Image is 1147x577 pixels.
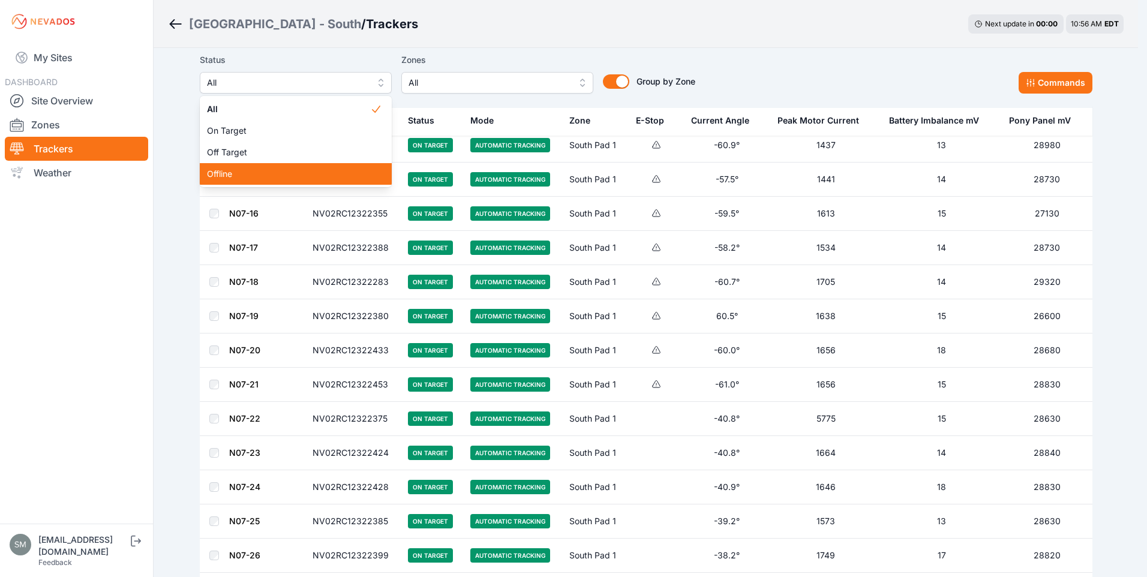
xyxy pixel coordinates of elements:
[200,72,392,94] button: All
[207,146,370,158] span: Off Target
[207,125,370,137] span: On Target
[207,168,370,180] span: Offline
[207,103,370,115] span: All
[200,96,392,187] div: All
[207,76,368,90] span: All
